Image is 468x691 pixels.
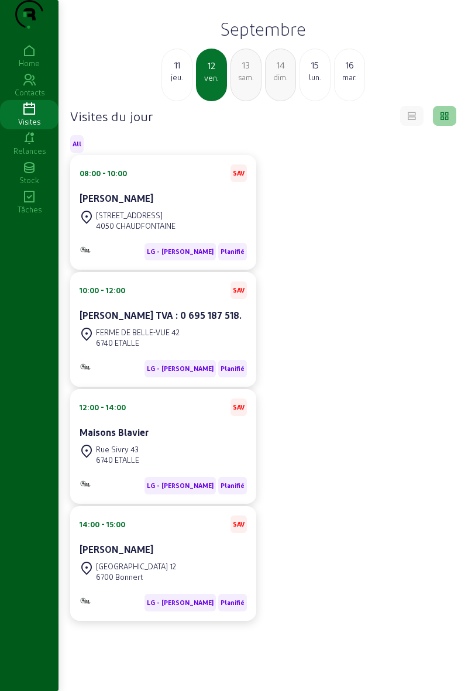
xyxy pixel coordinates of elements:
div: [STREET_ADDRESS] [96,210,175,221]
h2: Septembre [66,18,461,39]
img: Monitoring et Maintenance [80,246,91,253]
div: 16 [335,58,364,72]
div: lun. [300,72,330,82]
div: 13 [231,58,261,72]
div: mar. [335,72,364,82]
span: SAV [233,520,245,528]
div: 12:00 - 14:00 [80,402,126,412]
div: 15 [300,58,330,72]
div: 11 [162,58,192,72]
div: FERME DE BELLE-VUE 42 [96,327,180,338]
div: 6740 ETALLE [96,338,180,348]
div: 14 [266,58,295,72]
span: LG - [PERSON_NAME] [147,482,214,490]
span: Planifié [221,599,245,607]
div: 14:00 - 15:00 [80,519,125,530]
div: Rue Sivry 43 [96,444,139,455]
div: jeu. [162,72,192,82]
cam-card-title: [PERSON_NAME] [80,544,153,555]
span: Planifié [221,247,245,256]
span: LG - [PERSON_NAME] [147,365,214,373]
div: 4050 CHAUDFONTAINE [96,221,175,231]
div: dim. [266,72,295,82]
h4: Visites du jour [70,108,153,124]
div: 08:00 - 10:00 [80,168,127,178]
span: SAV [233,286,245,294]
span: LG - [PERSON_NAME] [147,599,214,607]
cam-card-title: [PERSON_NAME] TVA : 0 695 187 518. [80,310,242,321]
div: 12 [197,59,226,73]
span: Planifié [221,482,245,490]
div: ven. [197,73,226,83]
div: [GEOGRAPHIC_DATA] 12 [96,561,176,572]
img: Monitoring et Maintenance [80,480,91,487]
div: 10:00 - 12:00 [80,285,125,295]
cam-card-title: [PERSON_NAME] [80,192,153,204]
cam-card-title: Maisons Blavier [80,427,149,438]
div: 6700 Bonnert [96,572,176,582]
div: sam. [231,72,261,82]
span: SAV [233,169,245,177]
img: Monitoring et Maintenance [80,363,91,370]
span: LG - [PERSON_NAME] [147,247,214,256]
span: Planifié [221,365,245,373]
div: 6740 ETALLE [96,455,139,465]
span: All [73,140,81,148]
img: Monitoring et Maintenance [80,597,91,604]
span: SAV [233,403,245,411]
